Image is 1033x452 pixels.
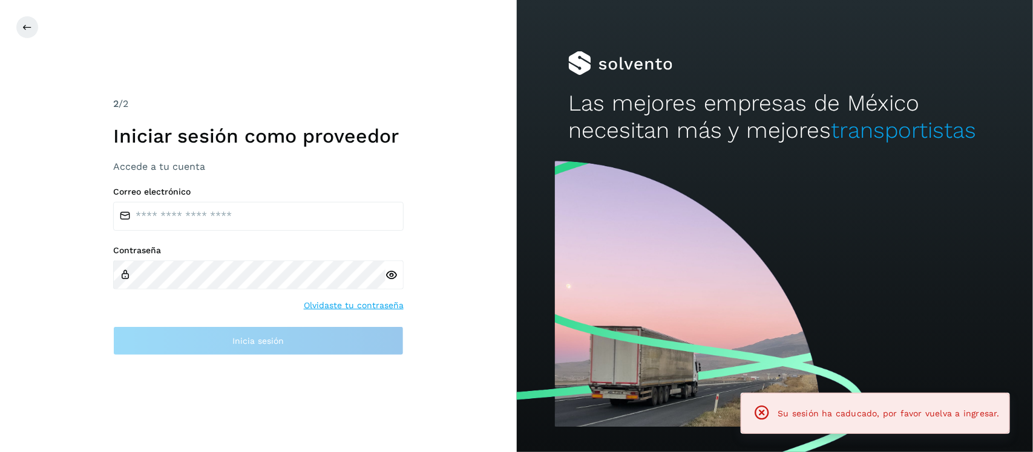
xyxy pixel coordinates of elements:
h3: Accede a tu cuenta [113,161,404,172]
h2: Las mejores empresas de México necesitan más y mejores [568,90,982,144]
label: Correo electrónico [113,187,404,197]
a: Olvidaste tu contraseña [304,299,404,312]
h1: Iniciar sesión como proveedor [113,124,404,147]
span: Inicia sesión [232,337,284,345]
span: 2 [113,98,119,109]
label: Contraseña [113,245,404,256]
button: Inicia sesión [113,326,404,355]
span: transportistas [831,117,977,143]
div: /2 [113,97,404,111]
span: Su sesión ha caducado, por favor vuelva a ingresar. [778,408,1000,418]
